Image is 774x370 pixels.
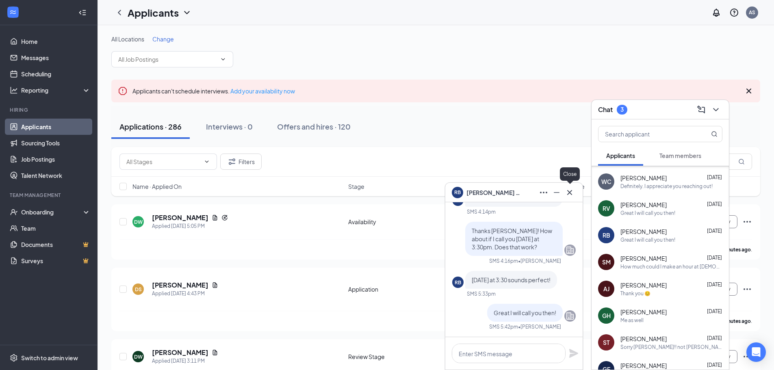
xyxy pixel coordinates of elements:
svg: ChevronLeft [115,8,124,17]
a: Job Postings [21,151,91,167]
div: Thank you 😊 [620,290,650,297]
span: Great I will call you then! [494,309,556,316]
svg: Settings [10,354,18,362]
svg: Document [212,349,218,356]
svg: Document [212,214,218,221]
div: Great I will call you then! [620,236,675,243]
button: Ellipses [537,186,550,199]
span: [DATE] [707,228,722,234]
a: Talent Network [21,167,91,184]
span: Applicants can't schedule interviews. [132,87,295,95]
svg: Ellipses [539,188,549,197]
button: Minimize [550,186,563,199]
svg: ComposeMessage [696,105,706,115]
svg: QuestionInfo [729,8,739,17]
span: [PERSON_NAME] [620,254,667,262]
span: [DATE] [707,362,722,368]
svg: Ellipses [742,217,752,227]
span: • [PERSON_NAME] [518,323,561,330]
div: DW [134,219,143,225]
svg: Error [118,86,128,96]
button: Filter Filters [220,154,262,170]
div: RV [603,204,610,212]
a: Scheduling [21,66,91,82]
span: [DATE] [707,308,722,314]
span: [DATE] [707,255,722,261]
a: Home [21,33,91,50]
div: RB [603,231,610,239]
div: Applied [DATE] 5:05 PM [152,222,228,230]
div: Team Management [10,192,89,199]
svg: Company [565,245,575,255]
div: SMS 5:42pm [489,323,518,330]
svg: Notifications [711,8,721,17]
div: Definitely. I appreciate you reaching out! [620,183,713,190]
div: Great I will call you then! [620,210,675,216]
h3: Chat [598,105,613,114]
div: Close [560,167,580,181]
div: Applications · 286 [119,121,182,132]
svg: Plane [569,348,579,358]
span: Change [152,35,174,43]
span: [DATE] at 3:30 sounds perfect! [472,276,551,283]
svg: ChevronDown [204,158,210,165]
div: WC [601,177,611,186]
button: Cross [563,186,576,199]
a: Messages [21,50,91,66]
div: 3 [620,106,624,113]
span: [DATE] [707,174,722,180]
span: [PERSON_NAME] [620,335,667,343]
span: [PERSON_NAME] [620,361,667,370]
div: DS [135,286,142,293]
div: Switch to admin view [21,354,78,362]
div: Me as well [620,317,644,324]
div: Availability [348,218,453,226]
span: [PERSON_NAME] [620,308,667,316]
span: [DATE] [707,281,722,288]
svg: ChevronDown [711,105,721,115]
span: Applicants [606,152,635,159]
a: Team [21,220,91,236]
svg: UserCheck [10,208,18,216]
div: Hiring [10,106,89,113]
div: SMS 5:33pm [467,290,496,297]
svg: Company [565,311,575,321]
div: Open Intercom Messenger [746,342,766,362]
span: [DATE] [707,201,722,207]
input: All Stages [126,157,200,166]
div: Applied [DATE] 4:43 PM [152,290,218,298]
svg: Document [212,282,218,288]
div: DW [134,353,143,360]
span: [PERSON_NAME] [620,227,667,236]
button: ComposeMessage [695,103,708,116]
a: Add your availability now [230,87,295,95]
svg: Ellipses [742,352,752,361]
svg: ChevronDown [220,56,226,63]
input: Search applicant [598,126,695,142]
span: Name · Applied On [132,182,182,190]
svg: ChevronDown [182,8,192,17]
svg: Cross [565,188,575,197]
input: All Job Postings [118,55,217,64]
span: Stage [348,182,364,190]
svg: Ellipses [742,284,752,294]
div: Interviews · 0 [206,121,253,132]
div: Applied [DATE] 3:11 PM [152,357,218,365]
svg: Collapse [78,9,87,17]
svg: Reapply [221,214,228,221]
svg: MagnifyingGlass [711,131,718,137]
div: Review Stage [348,353,453,361]
span: [PERSON_NAME] [620,281,667,289]
svg: Filter [227,157,237,167]
div: AJ [603,285,609,293]
svg: Cross [744,86,754,96]
span: • [PERSON_NAME] [518,257,561,264]
div: ST [603,338,609,346]
b: 25 minutes ago [715,318,751,324]
span: [PERSON_NAME] [620,174,667,182]
div: Onboarding [21,208,84,216]
a: Sourcing Tools [21,135,91,151]
h5: [PERSON_NAME] [152,281,208,290]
